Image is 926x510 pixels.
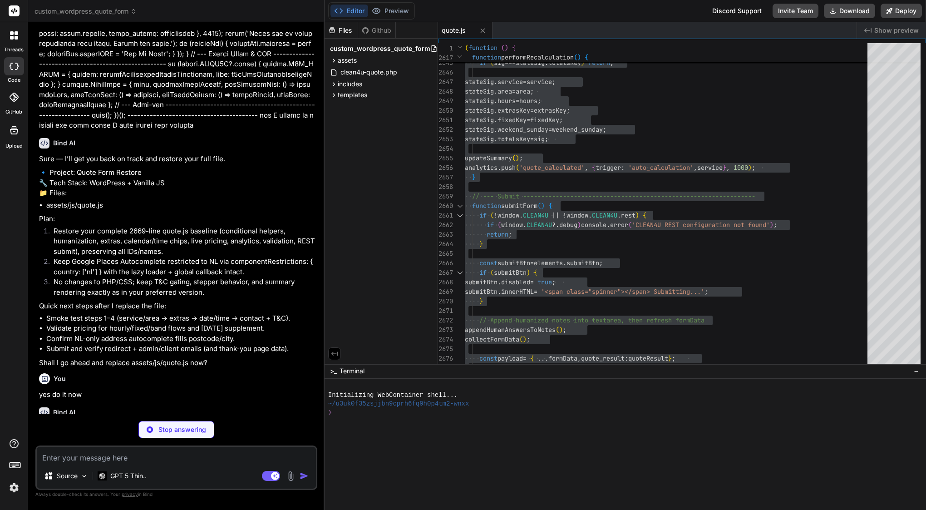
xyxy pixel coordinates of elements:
[465,125,494,134] span: stateSig
[438,297,453,306] div: 2670
[497,87,512,95] span: area
[300,471,309,480] img: icon
[479,259,497,267] span: const
[661,316,704,324] span: esh formData
[545,135,548,143] span: ;
[122,491,138,497] span: privacy
[534,268,537,277] span: {
[603,125,606,134] span: ;
[438,354,453,363] div: 2676
[527,116,530,124] span: =
[552,211,559,219] span: ||
[643,211,646,219] span: {
[454,268,466,277] div: Click to collapse the range.
[465,154,512,162] span: updateSummary
[286,471,296,481] img: attachment
[548,125,552,134] span: =
[581,354,625,362] span: quote_result
[438,230,453,239] div: 2663
[438,125,453,134] div: 2652
[617,211,621,219] span: .
[501,163,516,172] span: push
[530,259,534,267] span: =
[35,490,317,499] p: Always double-check its answers. Your in Bind
[523,78,527,86] span: =
[519,335,523,343] span: (
[497,354,523,362] span: payload
[537,202,541,210] span: (
[438,268,453,277] div: 2667
[592,211,617,219] span: CLEAN4U
[541,202,545,210] span: )
[588,59,610,67] span: return
[548,59,581,67] span: totalsKey
[497,221,501,229] span: (
[592,163,596,172] span: {
[874,26,919,35] span: Show preview
[519,154,523,162] span: ;
[487,221,494,229] span: if
[621,211,635,219] span: rest
[438,53,453,63] span: 2617
[588,211,592,219] span: .
[530,354,534,362] span: {
[494,87,497,95] span: .
[8,76,20,84] label: code
[438,163,453,173] div: 2656
[494,268,527,277] span: submitBtn
[338,90,367,99] span: templates
[668,354,672,362] span: }
[519,211,523,219] span: .
[530,106,534,114] span: =
[556,326,559,334] span: (
[530,135,534,143] span: =
[494,106,497,114] span: .
[438,201,453,211] div: 2660
[340,67,398,78] span: clean4u-quote.php
[534,135,545,143] span: sig
[628,163,694,172] span: 'auto_calculation'
[46,323,315,334] li: Validate pricing for hourly/fixed/band flows and [DATE] supplement.
[34,7,137,16] span: custom_wordpress_quote_form
[552,125,603,134] span: weekend_sunday
[158,425,206,434] p: Stop answering
[487,230,508,238] span: return
[479,316,661,324] span: // Append humanized notes into textarea, then refr
[39,301,315,312] p: Quick next steps after I replace the file:
[472,202,501,210] span: function
[497,259,530,267] span: submitBtn
[438,144,453,153] div: 2654
[723,163,726,172] span: }
[39,214,315,224] p: Plan:
[497,163,501,172] span: .
[566,211,588,219] span: window
[465,135,494,143] span: stateSig
[527,78,552,86] span: service
[537,97,541,105] span: ;
[545,59,548,67] span: .
[497,211,519,219] span: window
[770,221,773,229] span: )
[325,26,358,35] div: Files
[523,354,527,362] span: =
[824,4,875,18] button: Download
[438,58,453,68] div: 2645
[438,44,453,53] span: 1
[748,163,752,172] span: )
[599,259,603,267] span: ;
[577,354,581,362] span: ,
[494,125,497,134] span: .
[438,182,453,192] div: 2658
[472,173,476,181] span: }
[438,258,453,268] div: 2666
[577,53,581,61] span: )
[563,259,566,267] span: .
[110,471,147,480] p: GPT 5 Thin..
[54,374,66,383] h6: You
[585,163,588,172] span: ,
[537,278,552,286] span: true
[465,78,494,86] span: stateSig
[534,287,537,296] span: =
[6,480,22,495] img: settings
[527,268,530,277] span: )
